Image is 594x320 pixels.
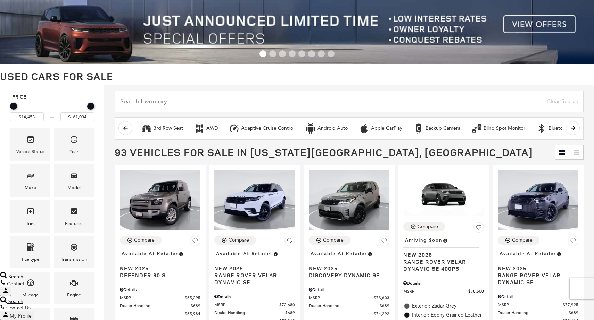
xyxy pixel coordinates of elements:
[536,123,547,134] div: Bluetooth
[355,121,406,136] button: Apple CarPlay Apple CarPlay
[442,236,448,244] span: Vehicle is preparing for delivery to the retailer. MSRP will be finalized when the vehicle arrive...
[115,145,533,159] span: 93 Vehicles for Sale in [US_STATE][GEOGRAPHIC_DATA], [GEOGRAPHIC_DATA]
[67,184,81,192] div: Model
[190,121,222,136] button: AWD AWD
[206,125,218,132] div: AWD
[471,123,482,134] div: Blind Spot Monitor
[403,251,479,258] span: New 2026
[498,170,578,230] img: 2025 LAND ROVER Range Rover Velar Dynamic SE
[468,121,529,136] button: Blind Spot Monitor Blind Spot Monitor
[26,169,35,184] span: Make
[10,103,17,110] div: Minimum Price
[8,298,23,304] span: Search
[289,50,296,57] span: Go to slide 4
[70,134,78,148] span: Year
[403,222,445,231] button: Compare Vehicle
[70,205,78,220] span: Features
[500,250,556,258] span: Available at Retailer
[10,164,50,196] div: Make Make
[10,128,50,161] div: Vehicle Vehicle Status
[26,134,35,148] span: Vehicle
[10,100,94,121] div: Price
[10,112,44,121] input: Minimum
[10,200,50,233] div: Trim Trim
[65,220,83,227] div: Features
[154,125,183,132] div: 3rd Row Seat
[498,265,573,272] span: New 2025
[216,250,273,258] span: Available at Retailer
[311,250,367,258] span: Available at Retailer
[317,125,348,132] div: Android Auto
[26,241,35,255] span: Fueltype
[70,169,78,184] span: Model
[6,305,31,311] span: Contact Us
[359,123,369,134] div: Apple CarPlay
[122,250,178,258] span: Available at Retailer
[8,274,23,280] span: Search
[10,236,50,268] div: Fueltype Fueltype
[309,265,384,272] span: New 2025
[548,125,570,132] div: Bluetooth
[498,249,578,286] a: Available at Retailer New 2025Range Rover Velar Dynamic SE
[371,125,402,132] div: Apple CarPlay
[298,50,305,57] span: Go to slide 5
[194,123,205,134] div: AWD
[134,237,155,243] div: Compare
[323,237,344,243] div: Compare
[214,265,290,272] span: New 2025
[138,121,187,136] button: 3rd Row Seat 3rd Row Seat
[426,125,460,132] div: Backup Camera
[484,125,525,132] div: Blind Spot Monitor
[405,236,442,244] span: Arriving Soon
[367,250,373,258] span: Vehicle is in stock and ready for immediate delivery. Due to demand, availability is subject to c...
[25,184,36,192] div: Make
[120,236,162,245] button: Compare Vehicle
[54,200,94,233] div: Features Features
[120,170,200,230] img: 2025 LAND ROVER Defender 90 S
[302,121,352,136] button: Android Auto Android Auto
[533,121,574,136] button: Bluetooth Bluetooth
[214,249,295,286] a: Available at Retailer New 2025Range Rover Velar Dynamic SE
[61,255,87,263] div: Transmission
[225,121,298,136] button: Adaptive Cruise Control Adaptive Cruise Control
[556,250,562,258] span: Vehicle is in stock and ready for immediate delivery. Due to demand, availability is subject to c...
[269,50,276,57] span: Go to slide 2
[120,265,195,272] span: New 2025
[318,50,325,57] span: Go to slide 7
[87,103,94,110] div: Maximum Price
[7,281,24,287] span: Contact
[305,123,316,134] div: Android Auto
[54,236,94,268] div: Transmission Transmission
[328,50,335,57] span: Go to slide 8
[54,128,94,161] div: Year Year
[26,205,35,220] span: Trim
[115,91,584,112] input: Search Inventory
[12,94,92,100] h5: Price
[118,121,132,135] button: scroll left
[410,121,464,136] button: Backup Camera Backup Camera
[403,258,479,272] span: Range Rover Velar Dynamic SE 400PS
[10,313,32,319] span: My Profile
[70,241,78,255] span: Transmission
[273,250,278,258] span: Vehicle is in stock and ready for immediate delivery. Due to demand, availability is subject to c...
[308,50,315,57] span: Go to slide 6
[566,121,580,135] button: scroll right
[16,148,44,155] div: Vehicle Status
[403,235,484,272] a: Arriving Soon New 2026Range Rover Velar Dynamic SE 400PS
[120,249,200,279] a: Available at Retailer New 2025Defender 90 S
[214,170,295,230] img: 2025 LAND ROVER Range Rover Velar Dynamic SE
[229,237,249,243] div: Compare
[69,148,79,155] div: Year
[403,170,484,216] img: 2026 LAND ROVER Range Rover Velar Dynamic SE 400PS
[498,236,539,245] button: Compare Vehicle
[178,250,184,258] span: Vehicle is in stock and ready for immediate delivery. Due to demand, availability is subject to c...
[241,125,294,132] div: Adaptive Cruise Control
[60,112,94,121] input: Maximum
[279,50,286,57] span: Go to slide 3
[54,164,94,196] div: Model Model
[229,123,239,134] div: Adaptive Cruise Control
[214,236,256,245] button: Compare Vehicle
[512,237,533,243] div: Compare
[309,236,350,245] button: Compare Vehicle
[413,123,424,134] div: Backup Camera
